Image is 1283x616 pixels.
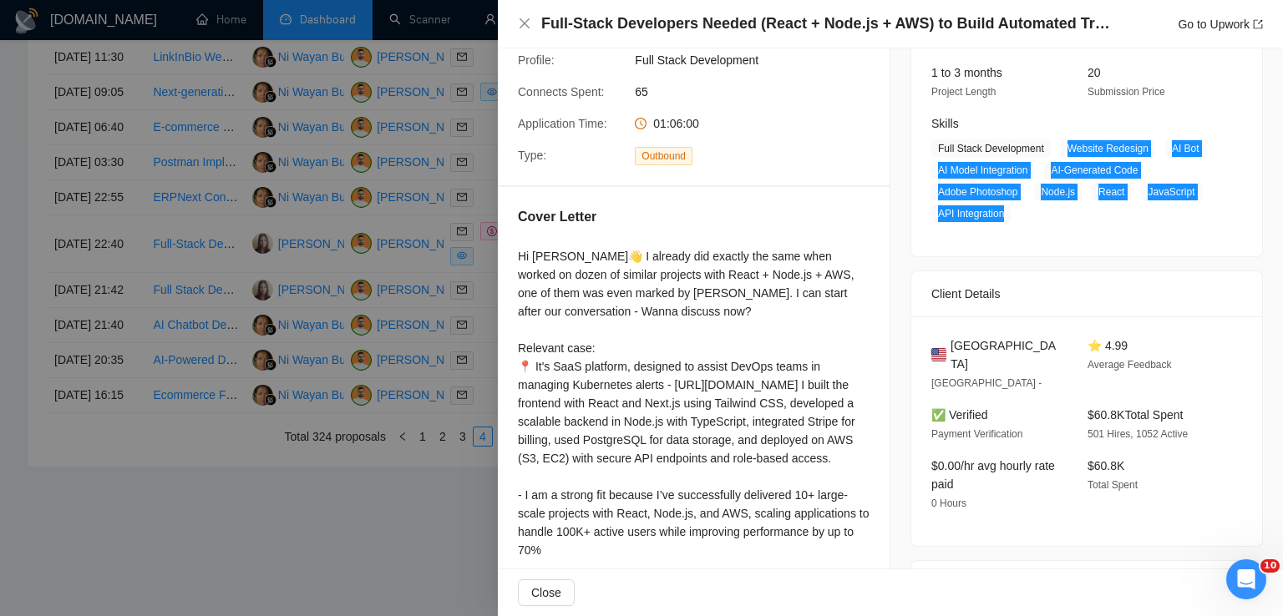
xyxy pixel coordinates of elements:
span: 01:06:00 [653,117,699,130]
h5: Cover Letter [518,207,596,227]
span: JavaScript [1141,183,1201,201]
iframe: Intercom live chat [1226,559,1266,599]
span: AI-Generated Code [1044,161,1144,179]
span: Node.js [1034,183,1082,201]
span: Website Redesign [1061,139,1155,158]
span: ⭐ 4.99 [1088,339,1128,352]
span: export [1253,19,1263,29]
span: 1 to 3 months [931,66,1002,79]
span: [GEOGRAPHIC_DATA] - [931,377,1042,389]
span: Total Spent [1088,479,1138,491]
button: Close [518,17,531,31]
span: 10 [1260,559,1280,573]
span: Connects Spent: [518,85,605,98]
span: $60.8K [1088,459,1124,472]
span: $0.00/hr avg hourly rate paid [931,459,1055,491]
span: AI Model Integration [931,161,1034,179]
button: Close [518,579,575,606]
h4: Full-Stack Developers Needed (React + Node.js + AWS) to Build Automated Transcription Platfor [541,13,1118,34]
span: Full Stack Development [635,51,885,69]
span: Outbound [635,147,692,165]
span: Full Stack Development [931,139,1051,158]
a: Go to Upworkexport [1178,18,1263,31]
span: Project Length [931,86,996,98]
span: Type: [518,149,546,162]
span: ✅ Verified [931,408,988,422]
span: AI Bot [1165,139,1206,158]
span: Profile: [518,53,555,67]
span: clock-circle [635,118,647,129]
span: API Integration [931,204,1011,223]
span: 20 [1088,66,1101,79]
span: Average Feedback [1088,359,1172,371]
img: 🇺🇸 [931,346,946,364]
span: Close [531,583,561,602]
div: Client Details [931,271,1242,316]
span: 65 [635,83,885,101]
span: close [518,17,531,30]
div: Job Description [931,561,1242,606]
span: [GEOGRAPHIC_DATA] [951,336,1061,373]
span: Skills [931,117,959,130]
span: Payment Verification [931,428,1022,440]
span: Submission Price [1088,86,1165,98]
span: React [1092,183,1131,201]
span: Adobe Photoshop [931,183,1024,201]
span: Application Time: [518,117,607,130]
span: $60.8K Total Spent [1088,408,1183,422]
span: 501 Hires, 1052 Active [1088,428,1188,440]
span: 0 Hours [931,497,966,509]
